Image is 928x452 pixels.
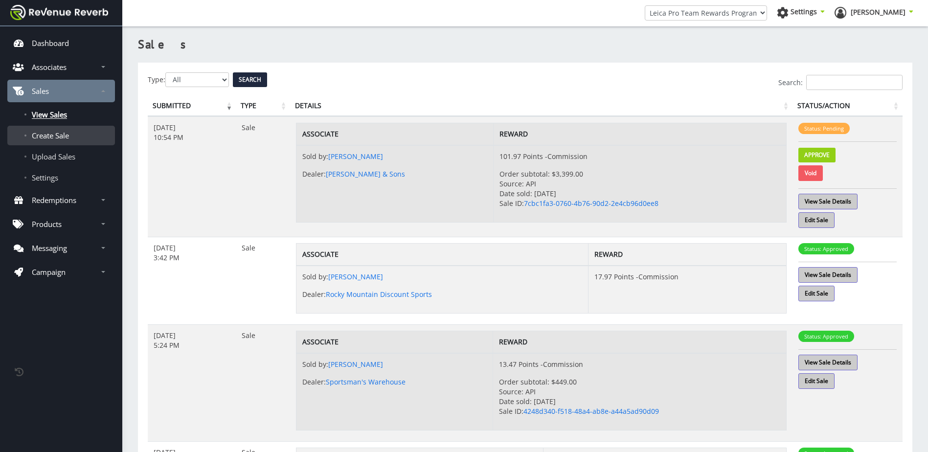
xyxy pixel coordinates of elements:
[588,243,786,266] th: Reward
[499,169,780,208] p: Order subtotal: $3,399.00 Source: API Date sold: [DATE] Sale ID:
[148,116,236,237] td: [DATE] 10:54 PM
[7,261,115,283] a: Campaign
[302,169,487,179] p: Dealer:
[835,7,846,19] img: ph-profile.png
[798,148,836,162] a: Approve
[594,272,780,282] p: 17.97 Points -
[523,407,659,416] a: 4248d340-f518-48a4-ab8e-a44a5ad90d09
[236,96,290,116] th: Type: activate to sort column ascending
[798,165,823,181] a: Void
[32,243,67,253] p: Messaging
[32,131,69,140] span: Create Sale
[7,147,115,166] a: Upload Sales
[236,116,290,237] td: Sale
[806,75,903,90] input: Search:
[236,237,290,324] td: Sale
[547,152,588,161] span: Commission
[798,212,835,228] a: Edit Sale
[798,243,854,254] span: Status: Approved
[835,7,913,22] a: [PERSON_NAME]
[328,272,383,281] a: [PERSON_NAME]
[32,267,66,277] p: Campaign
[302,360,487,369] p: Sold by:
[326,169,405,179] a: [PERSON_NAME] & Sons
[32,173,58,182] span: Settings
[32,86,49,96] p: Sales
[543,360,583,369] span: Commission
[148,96,236,116] th: Submitted: activate to sort column ascending
[798,373,835,389] a: Edit Sale
[148,237,236,324] td: [DATE] 3:42 PM
[296,331,493,353] th: Associate
[302,272,582,282] p: Sold by:
[302,152,487,161] p: Sold by:
[7,189,115,211] a: Redemptions
[32,110,67,119] span: View Sales
[7,213,115,235] a: Products
[493,123,786,145] th: Reward
[791,7,817,16] span: Settings
[233,72,267,87] input: Search
[148,72,903,87] form: Type:
[32,152,75,161] span: Upload Sales
[778,75,903,90] label: Search:
[7,56,115,78] a: Associates
[328,152,383,161] a: [PERSON_NAME]
[32,38,69,48] p: Dashboard
[296,243,588,266] th: Associate
[326,377,406,386] a: Sportsman's Warehouse
[493,331,787,353] th: Reward
[524,199,658,208] a: 7cbc1fa3-0760-4b76-90d2-2e4cb96d0ee8
[302,377,487,387] p: Dealer:
[328,360,383,369] a: [PERSON_NAME]
[7,105,115,124] a: View Sales
[7,126,115,145] a: Create Sale
[798,286,835,301] a: Edit Sale
[138,36,912,53] h3: Sales
[7,237,115,259] a: Messaging
[7,32,115,54] a: Dashboard
[798,267,858,283] a: View Sale Details
[148,324,236,441] td: [DATE] 5:24 PM
[7,80,115,102] a: Sales
[290,96,792,116] th: Details: activate to sort column ascending
[792,96,903,116] th: Status/Action: activate to sort column ascending
[302,290,582,299] p: Dealer:
[499,377,780,416] p: Order subtotal: $449.00 Source: API Date sold: [DATE] Sale ID:
[236,324,290,441] td: Sale
[798,355,858,370] a: View Sale Details
[798,331,854,342] span: Status: Approved
[32,219,62,229] p: Products
[851,7,905,17] span: [PERSON_NAME]
[638,272,679,281] span: Commission
[798,123,850,134] span: Status: Pending
[777,7,825,22] a: Settings
[499,360,780,369] p: 13.47 Points -
[32,195,76,205] p: Redemptions
[32,62,67,72] p: Associates
[296,123,493,145] th: Associate
[499,152,780,161] p: 101.97 Points -
[798,194,858,209] a: View Sale Details
[326,290,432,299] a: Rocky Mountain Discount Sports
[10,5,108,20] img: navbar brand
[7,168,115,187] a: Settings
